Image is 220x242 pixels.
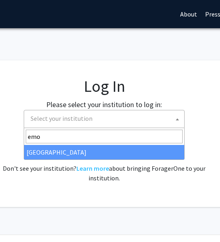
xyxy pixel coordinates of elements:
[76,164,109,172] a: Learn more about bringing ForagerOne to your institution
[24,145,184,159] li: [GEOGRAPHIC_DATA]
[31,114,93,122] span: Select your institution
[24,110,185,128] span: Select your institution
[26,130,183,143] input: Search
[27,110,184,127] span: Select your institution
[46,99,162,110] label: Please select your institution to log in:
